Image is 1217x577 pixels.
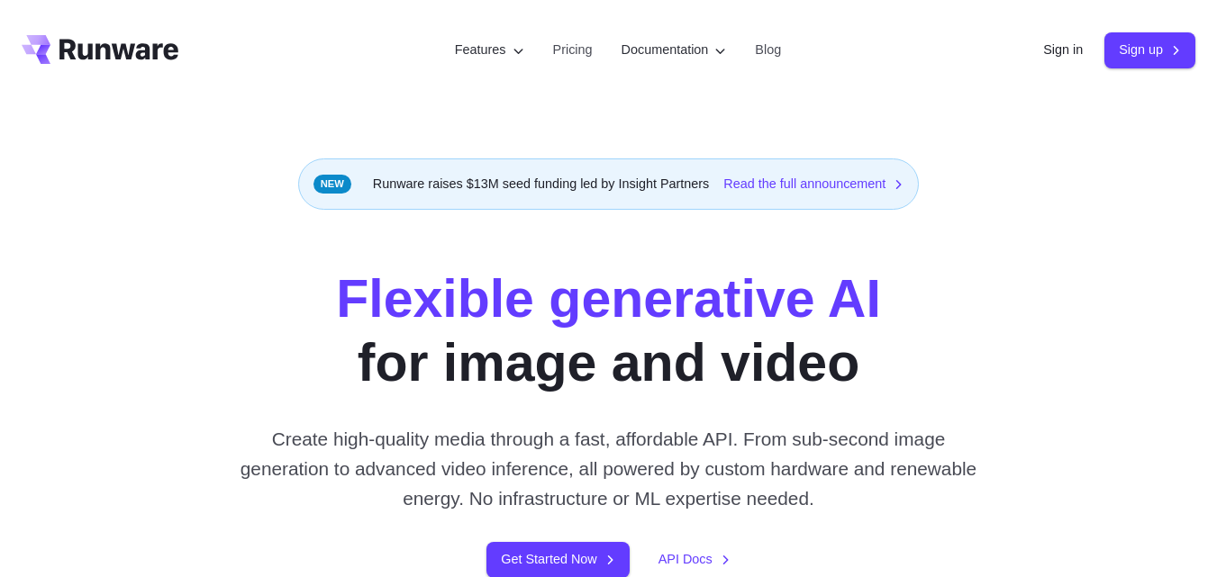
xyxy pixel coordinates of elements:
p: Create high-quality media through a fast, affordable API. From sub-second image generation to adv... [233,424,985,514]
h1: for image and video [336,267,881,395]
a: Go to / [22,35,178,64]
a: API Docs [658,549,731,570]
strong: Flexible generative AI [336,269,881,329]
a: Read the full announcement [723,174,904,194]
a: Blog [755,40,781,60]
label: Documentation [622,40,727,60]
a: Sign up [1104,32,1195,68]
div: Runware raises $13M seed funding led by Insight Partners [298,158,920,210]
label: Features [455,40,524,60]
a: Pricing [553,40,593,60]
a: Sign in [1043,40,1083,60]
a: Get Started Now [486,542,629,577]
